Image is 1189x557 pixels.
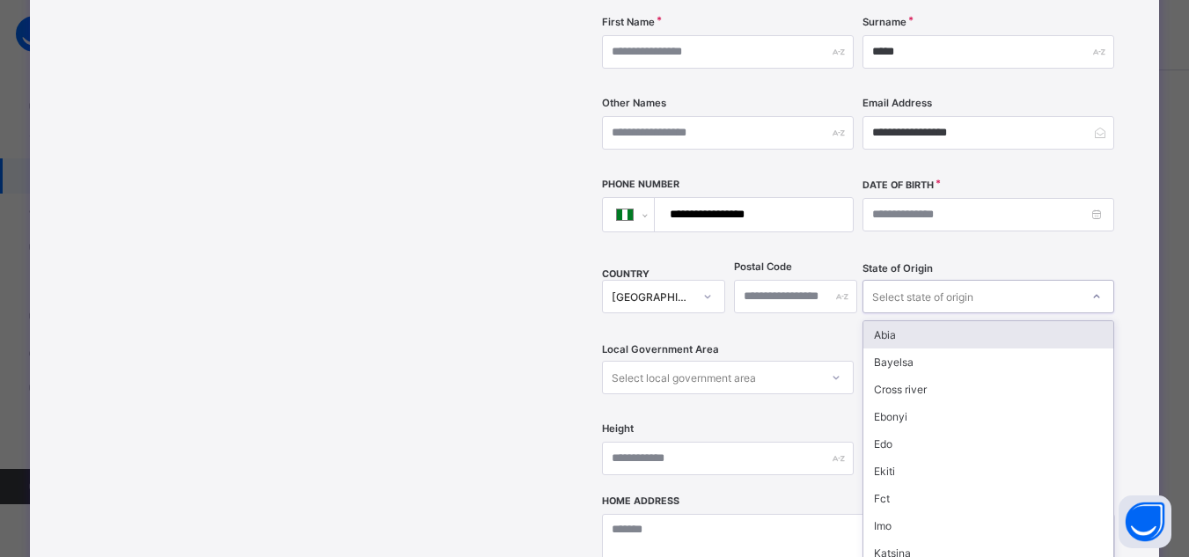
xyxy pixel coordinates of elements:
span: State of Origin [862,262,933,275]
div: Edo [863,430,1113,458]
div: Bayelsa [863,348,1113,376]
div: Fct [863,485,1113,512]
span: COUNTRY [602,268,650,280]
label: Phone Number [602,179,679,190]
button: Open asap [1119,495,1171,548]
label: Surname [862,16,906,28]
label: Other Names [602,97,666,109]
label: Email Address [862,97,932,109]
div: Abia [863,321,1113,348]
div: Select local government area [612,361,756,394]
div: Imo [863,512,1113,539]
div: Cross river [863,376,1113,403]
span: Local Government Area [602,343,719,355]
div: Ebonyi [863,403,1113,430]
label: Postal Code [734,260,792,273]
div: [GEOGRAPHIC_DATA] [612,290,693,304]
label: First Name [602,16,655,28]
label: Home Address [602,495,679,507]
label: Date of Birth [862,180,934,191]
div: Ekiti [863,458,1113,485]
label: Height [602,422,634,435]
div: Select state of origin [872,280,973,313]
